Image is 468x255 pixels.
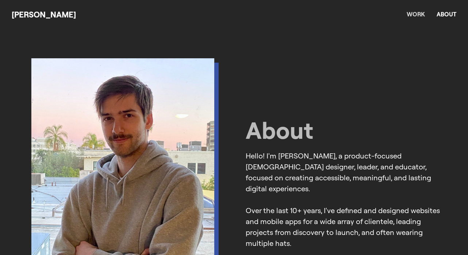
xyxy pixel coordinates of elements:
[246,150,445,194] p: Hello! I'm [PERSON_NAME], a product-focused [DEMOGRAPHIC_DATA] designer, leader, and educator, fo...
[246,205,445,249] p: Over the last 10+ years, I've defined and designed websites and mobile apps for a wide array of c...
[246,117,313,145] h1: About
[437,11,456,18] a: About
[12,9,76,20] a: [PERSON_NAME]
[407,11,425,18] a: Work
